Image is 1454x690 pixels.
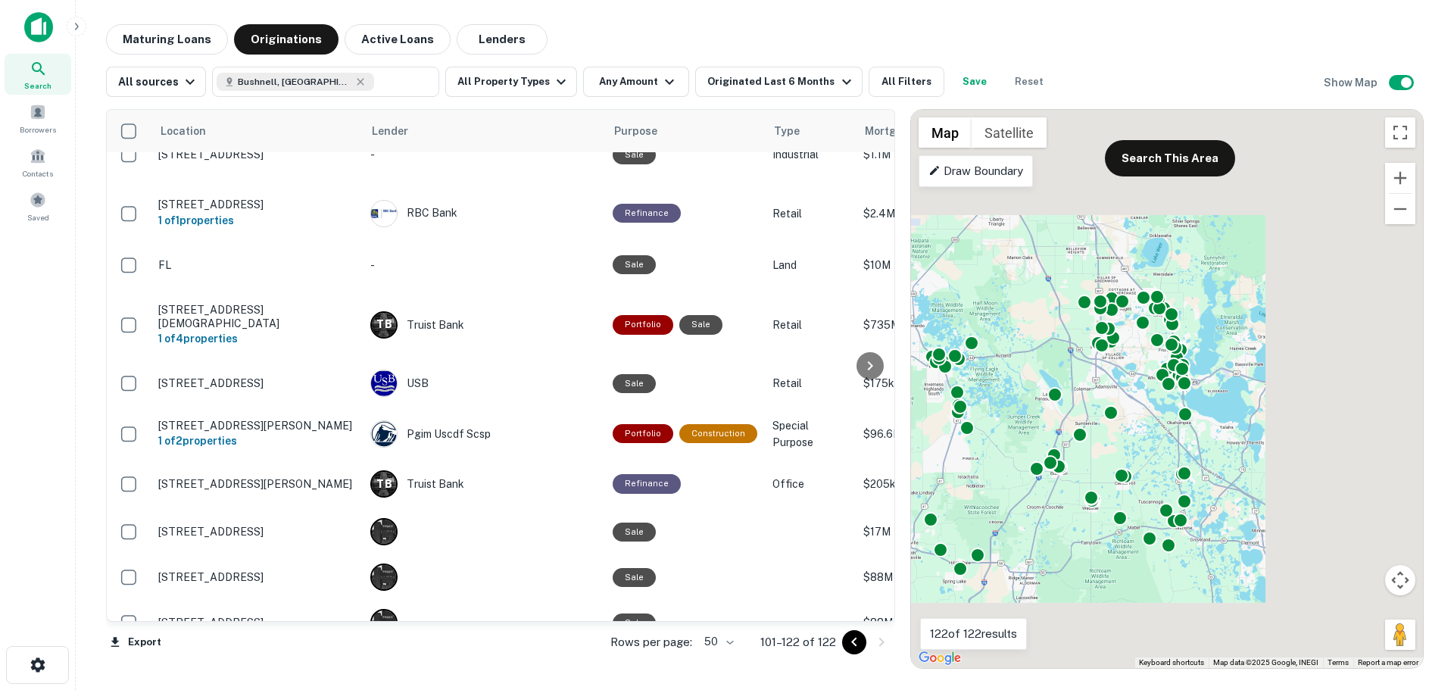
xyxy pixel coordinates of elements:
p: T B [376,476,392,492]
div: This loan purpose was for construction [679,424,757,443]
button: Lenders [457,24,548,55]
div: Sale [613,374,656,393]
span: Purpose [614,122,677,140]
h6: 1 of 4 properties [158,330,355,347]
a: Terms (opens in new tab) [1328,658,1349,667]
div: 0 0 [911,110,1423,668]
p: Office [772,476,848,492]
h6: 1 of 2 properties [158,432,355,449]
h6: Show Map [1324,74,1380,91]
th: Type [765,110,856,152]
button: Zoom out [1385,194,1415,224]
div: Sale [613,145,656,164]
button: Show street map [919,117,972,148]
span: Bushnell, [GEOGRAPHIC_DATA], [GEOGRAPHIC_DATA] [238,75,351,89]
div: Sale [613,614,656,632]
p: [STREET_ADDRESS] [158,198,355,211]
p: [STREET_ADDRESS][DEMOGRAPHIC_DATA] [158,303,355,330]
button: Originations [234,24,339,55]
iframe: Chat Widget [1378,569,1454,642]
p: - [370,257,598,273]
p: [STREET_ADDRESS] [158,525,355,539]
button: Active Loans [345,24,451,55]
h6: 1 of 1 properties [158,212,355,229]
p: T B [376,317,392,333]
div: Truist Bank [370,470,598,498]
button: All Filters [869,67,944,97]
p: Retail [772,375,848,392]
span: Location [160,122,226,140]
a: Report a map error [1358,658,1418,667]
div: USB [370,370,598,397]
img: pgimrealestate.com.png [371,421,397,447]
button: Go to previous page [842,630,866,654]
span: Map data ©2025 Google, INEGI [1213,658,1318,667]
button: Search This Area [1105,140,1235,176]
p: Special Purpose [772,417,848,451]
p: [STREET_ADDRESS] [158,148,355,161]
p: [STREET_ADDRESS][PERSON_NAME] [158,419,355,432]
div: Sale [613,523,656,542]
p: [STREET_ADDRESS][PERSON_NAME] [158,477,355,491]
img: Google [915,648,965,668]
div: 50 [698,631,736,653]
a: Saved [5,186,71,226]
p: 122 of 122 results [930,625,1017,643]
button: Reset [1005,67,1053,97]
a: Contacts [5,142,71,183]
div: This is a portfolio loan with 2 properties [613,424,673,443]
p: Retail [772,205,848,222]
div: This is a portfolio loan with 4 properties [613,315,673,334]
span: Saved [27,211,49,223]
button: Export [106,631,165,654]
img: capitalize-icon.png [24,12,53,42]
p: FL [158,258,355,272]
p: Draw Boundary [928,162,1023,180]
span: Search [24,80,51,92]
img: picture [371,201,397,226]
div: RBC Bank [370,200,598,227]
p: [STREET_ADDRESS] [158,376,355,390]
a: Borrowers [5,98,71,139]
button: Maturing Loans [106,24,228,55]
span: Borrowers [20,123,56,136]
button: Show satellite imagery [972,117,1047,148]
a: Open this area in Google Maps (opens a new window) [915,648,965,668]
button: Toggle fullscreen view [1385,117,1415,148]
div: Truist Bank [370,311,598,339]
th: Purpose [605,110,765,152]
div: All sources [118,73,199,91]
div: Pgim Uscdf Scsp [370,420,598,448]
div: This loan purpose was for refinancing [613,204,681,223]
button: Keyboard shortcuts [1139,657,1204,668]
p: Land [772,257,848,273]
p: [STREET_ADDRESS] [158,570,355,584]
button: Zoom in [1385,163,1415,193]
button: Any Amount [583,67,689,97]
div: Sale [613,255,656,274]
button: Map camera controls [1385,565,1415,595]
p: Retail [772,317,848,333]
p: [STREET_ADDRESS] [158,616,355,629]
a: Search [5,54,71,95]
p: Rows per page: [610,633,692,651]
img: picture [371,370,397,396]
div: Sale [679,315,722,334]
span: Type [774,122,800,140]
button: Originated Last 6 Months [695,67,862,97]
span: Contacts [23,167,53,180]
p: - [370,146,598,163]
div: This loan purpose was for refinancing [613,474,681,493]
th: Location [151,110,363,152]
p: Industrial [772,146,848,163]
span: Lender [372,122,408,140]
button: All Property Types [445,67,577,97]
button: Save your search to get updates of matches that match your search criteria. [950,67,999,97]
th: Lender [363,110,605,152]
p: 101–122 of 122 [760,633,836,651]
